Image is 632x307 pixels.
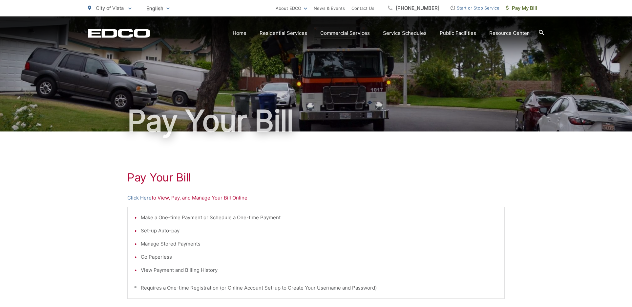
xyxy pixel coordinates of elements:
[96,5,124,11] span: City of Vista
[127,194,152,202] a: Click Here
[141,266,498,274] li: View Payment and Billing History
[314,4,345,12] a: News & Events
[320,29,370,37] a: Commercial Services
[440,29,476,37] a: Public Facilities
[233,29,246,37] a: Home
[383,29,427,37] a: Service Schedules
[134,284,498,292] p: * Requires a One-time Registration (or Online Account Set-up to Create Your Username and Password)
[141,214,498,222] li: Make a One-time Payment or Schedule a One-time Payment
[127,194,505,202] p: to View, Pay, and Manage Your Bill Online
[506,4,537,12] span: Pay My Bill
[141,3,175,14] span: English
[127,171,505,184] h1: Pay Your Bill
[88,29,150,38] a: EDCD logo. Return to the homepage.
[276,4,307,12] a: About EDCO
[489,29,529,37] a: Resource Center
[88,105,544,137] h1: Pay Your Bill
[141,253,498,261] li: Go Paperless
[351,4,374,12] a: Contact Us
[141,240,498,248] li: Manage Stored Payments
[260,29,307,37] a: Residential Services
[141,227,498,235] li: Set-up Auto-pay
